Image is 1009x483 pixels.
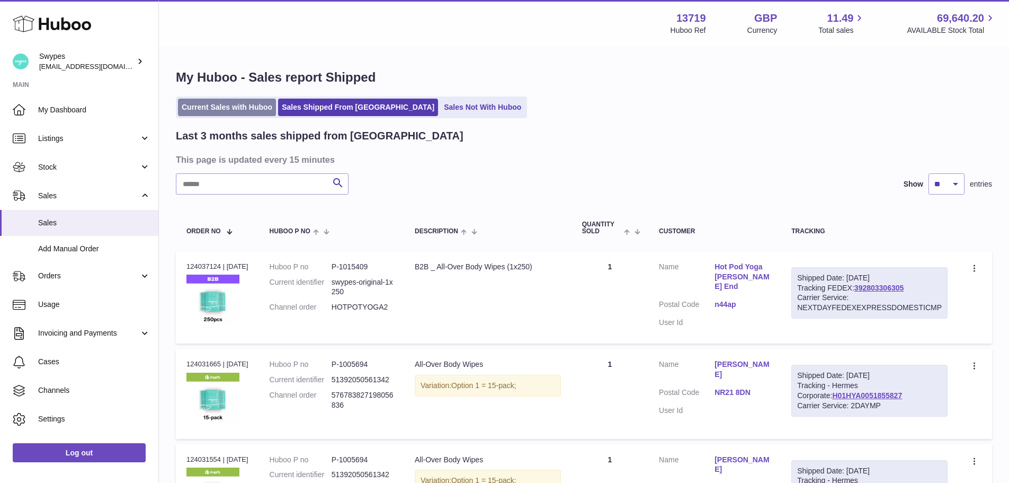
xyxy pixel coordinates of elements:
a: Sales Shipped From [GEOGRAPHIC_DATA] [278,99,438,116]
dt: Postal Code [659,388,715,400]
div: Tracking FEDEX: [791,267,948,319]
td: 1 [572,349,648,438]
div: Shipped Date: [DATE] [797,273,942,283]
img: 137191726829119.png [186,373,239,426]
a: n44ap [715,300,770,310]
dt: Huboo P no [270,359,332,370]
strong: 13719 [676,11,706,25]
a: [PERSON_NAME] [715,455,770,475]
span: AVAILABLE Stock Total [907,25,996,36]
img: 137191728917045.png [186,275,239,328]
a: H01HYA0051855827 [832,391,902,400]
a: Sales Not With Huboo [440,99,525,116]
dt: User Id [659,318,715,328]
dt: Name [659,262,715,295]
td: 1 [572,251,648,344]
div: Currency [747,25,778,36]
span: Orders [38,271,139,281]
dt: Name [659,455,715,478]
a: 392803306305 [854,284,904,292]
div: 124031554 | [DATE] [186,455,248,464]
img: internalAdmin-13719@internal.huboo.com [13,54,29,69]
a: 69,640.20 AVAILABLE Stock Total [907,11,996,36]
dt: Current identifier [270,375,332,385]
div: Carrier Service: NEXTDAYFEDEXEXPRESSDOMESTICMP [797,293,942,313]
span: Order No [186,228,221,235]
dd: 51392050561342 [332,375,394,385]
dd: P-1005694 [332,455,394,465]
dt: Huboo P no [270,262,332,272]
span: entries [970,179,992,189]
div: Shipped Date: [DATE] [797,466,942,476]
span: Huboo P no [270,228,310,235]
dt: Channel order [270,302,332,312]
div: All-Over Body Wipes [415,455,561,465]
dd: P-1005694 [332,359,394,370]
span: Add Manual Order [38,244,150,254]
div: Shipped Date: [DATE] [797,371,942,381]
dd: swypes-original-1x250 [332,277,394,297]
dt: Current identifier [270,277,332,297]
dt: Name [659,359,715,382]
a: NR21 8DN [715,388,770,398]
span: Invoicing and Payments [38,328,139,338]
label: Show [904,179,923,189]
span: Listings [38,134,139,144]
span: Usage [38,300,150,310]
dd: HOTPOTYOGA2 [332,302,394,312]
dt: Channel order [270,390,332,410]
strong: GBP [754,11,777,25]
div: Variation: [415,375,561,397]
span: Option 1 = 15-pack; [451,381,516,390]
div: Tracking - Hermes Corporate: [791,365,948,417]
div: Customer [659,228,770,235]
a: 11.49 Total sales [818,11,865,36]
div: All-Over Body Wipes [415,359,561,370]
span: My Dashboard [38,105,150,115]
span: Quantity Sold [582,221,621,235]
span: Description [415,228,458,235]
span: 69,640.20 [937,11,984,25]
div: 124037124 | [DATE] [186,262,248,271]
div: Huboo Ref [671,25,706,36]
dd: 51392050561342 [332,470,394,480]
div: Swypes [39,51,135,72]
span: Channels [38,385,150,396]
a: Hot Pod Yoga [PERSON_NAME] End [715,262,770,292]
dt: User Id [659,406,715,416]
dd: 576783827198056836 [332,390,394,410]
dt: Current identifier [270,470,332,480]
div: Tracking [791,228,948,235]
span: [EMAIL_ADDRESS][DOMAIN_NAME] [39,62,156,71]
span: Sales [38,218,150,228]
h2: Last 3 months sales shipped from [GEOGRAPHIC_DATA] [176,129,463,143]
a: Current Sales with Huboo [178,99,276,116]
div: Carrier Service: 2DAYMP [797,401,942,411]
div: B2B _ All-Over Body Wipes (1x250) [415,262,561,272]
span: Sales [38,191,139,201]
dt: Postal Code [659,300,715,312]
dt: Huboo P no [270,455,332,465]
span: Stock [38,162,139,172]
a: [PERSON_NAME] [715,359,770,380]
h3: This page is updated every 15 minutes [176,154,989,165]
dd: P-1015409 [332,262,394,272]
div: 124031665 | [DATE] [186,359,248,369]
span: Settings [38,414,150,424]
h1: My Huboo - Sales report Shipped [176,69,992,86]
span: 11.49 [827,11,853,25]
span: Cases [38,357,150,367]
a: Log out [13,443,146,462]
span: Total sales [818,25,865,36]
